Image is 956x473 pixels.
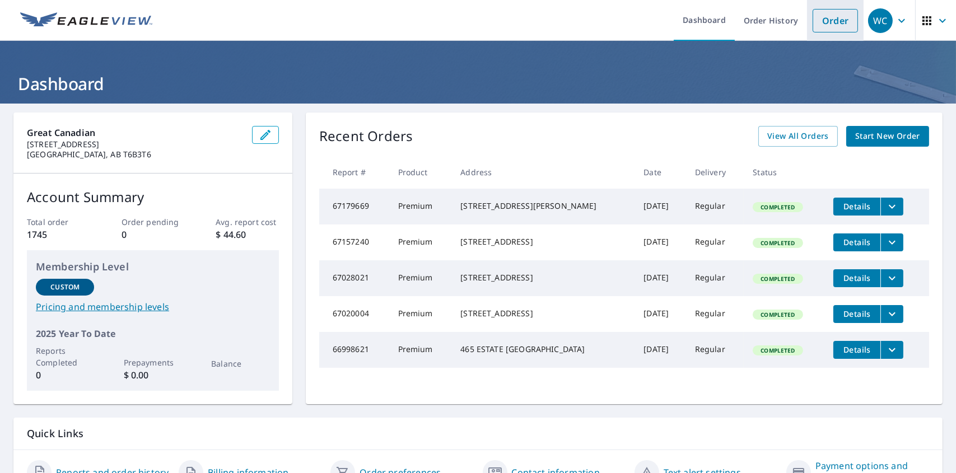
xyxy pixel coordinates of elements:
p: 0 [122,228,184,241]
p: Account Summary [27,187,279,207]
td: [DATE] [635,332,685,368]
th: Product [389,156,452,189]
button: filesDropdownBtn-67157240 [880,233,903,251]
td: Regular [686,260,744,296]
span: View All Orders [767,129,829,143]
p: Membership Level [36,259,270,274]
td: Premium [389,224,452,260]
p: 0 [36,368,94,382]
th: Date [635,156,685,189]
div: WC [868,8,893,33]
th: Status [744,156,824,189]
p: Great Canadian [27,126,243,139]
td: 66998621 [319,332,389,368]
p: Reports Completed [36,345,94,368]
button: filesDropdownBtn-67028021 [880,269,903,287]
td: Regular [686,224,744,260]
a: Order [813,9,858,32]
td: Premium [389,296,452,332]
td: Premium [389,189,452,224]
td: Regular [686,296,744,332]
a: View All Orders [758,126,838,147]
td: [DATE] [635,224,685,260]
td: Premium [389,332,452,368]
span: Details [840,273,874,283]
td: [DATE] [635,260,685,296]
p: 1745 [27,228,90,241]
td: [DATE] [635,189,685,224]
th: Address [451,156,635,189]
span: Details [840,344,874,355]
p: Avg. report cost [216,216,278,228]
div: [STREET_ADDRESS] [460,272,626,283]
span: Completed [754,275,801,283]
div: [STREET_ADDRESS] [460,236,626,247]
p: Order pending [122,216,184,228]
td: 67028021 [319,260,389,296]
span: Details [840,201,874,212]
button: detailsBtn-67179669 [833,198,880,216]
span: Start New Order [855,129,920,143]
td: Premium [389,260,452,296]
div: [STREET_ADDRESS][PERSON_NAME] [460,200,626,212]
p: Total order [27,216,90,228]
th: Delivery [686,156,744,189]
p: Custom [50,282,80,292]
a: Pricing and membership levels [36,300,270,313]
td: Regular [686,332,744,368]
span: Details [840,308,874,319]
td: Regular [686,189,744,224]
button: filesDropdownBtn-67179669 [880,198,903,216]
span: Completed [754,239,801,247]
th: Report # [319,156,389,189]
span: Details [840,237,874,247]
td: [DATE] [635,296,685,332]
div: 465 ESTATE [GEOGRAPHIC_DATA] [460,344,626,355]
button: detailsBtn-67028021 [833,269,880,287]
span: Completed [754,203,801,211]
td: 67157240 [319,224,389,260]
img: EV Logo [20,12,152,29]
td: 67020004 [319,296,389,332]
a: Start New Order [846,126,929,147]
span: Completed [754,311,801,319]
td: 67179669 [319,189,389,224]
p: [GEOGRAPHIC_DATA], AB T6B3T6 [27,149,243,160]
button: filesDropdownBtn-67020004 [880,305,903,323]
p: Recent Orders [319,126,413,147]
button: detailsBtn-66998621 [833,341,880,359]
button: detailsBtn-67020004 [833,305,880,323]
button: filesDropdownBtn-66998621 [880,341,903,359]
button: detailsBtn-67157240 [833,233,880,251]
p: Prepayments [124,357,182,368]
h1: Dashboard [13,72,943,95]
p: Balance [211,358,269,369]
p: Quick Links [27,427,929,441]
p: $ 44.60 [216,228,278,241]
div: [STREET_ADDRESS] [460,308,626,319]
p: 2025 Year To Date [36,327,270,340]
span: Completed [754,346,801,354]
p: [STREET_ADDRESS] [27,139,243,149]
p: $ 0.00 [124,368,182,382]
